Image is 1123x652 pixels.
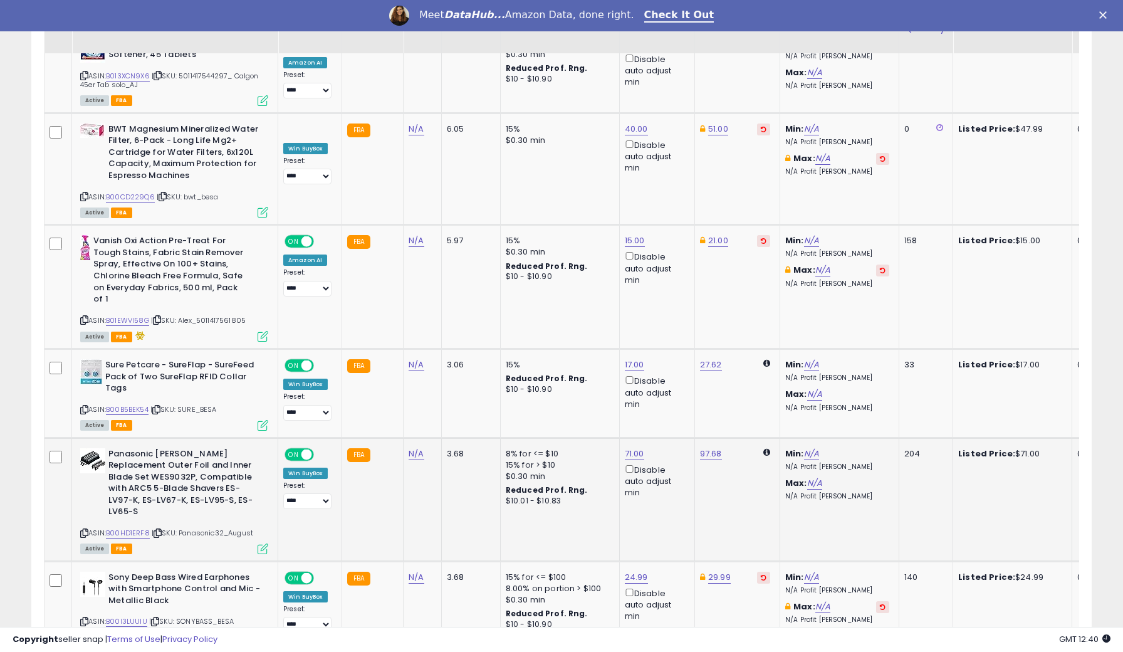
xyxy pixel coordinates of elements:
[625,463,685,499] div: Disable auto adjust min
[157,192,219,202] span: | SKU: bwt_besa
[444,9,505,21] i: DataHub...
[958,359,1015,371] b: Listed Price:
[506,583,610,594] div: 8.00% on portion > $100
[286,360,301,371] span: ON
[506,619,610,630] div: $10 - $10.90
[447,124,491,135] div: 6.05
[804,234,819,247] a: N/A
[409,359,424,371] a: N/A
[93,235,246,308] b: Vanish Oxi Action Pre-Treat For Tough Stains, Fabric Stain Remover Spray, Effective On 100+ Stain...
[106,71,150,81] a: B013XCN9X6
[312,360,332,371] span: OFF
[283,143,328,154] div: Win BuyBox
[785,374,889,382] p: N/A Profit [PERSON_NAME]
[447,448,491,460] div: 3.68
[785,492,889,501] p: N/A Profit [PERSON_NAME]
[106,315,149,326] a: B01EWVI58G
[785,52,889,61] p: N/A Profit [PERSON_NAME]
[111,95,132,106] span: FBA
[347,448,370,462] small: FBA
[283,255,327,266] div: Amazon AI
[506,235,610,246] div: 15%
[506,359,610,371] div: 15%
[625,234,645,247] a: 15.00
[312,236,332,247] span: OFF
[111,544,132,554] span: FBA
[80,448,105,473] img: 51gKs5wXpwL._SL40_.jpg
[111,332,132,342] span: FBA
[312,572,332,583] span: OFF
[1059,633,1110,645] span: 2025-09-9 12:40 GMT
[111,420,132,431] span: FBA
[958,571,1015,583] b: Listed Price:
[785,66,807,78] b: Max:
[13,633,58,645] strong: Copyright
[958,359,1062,371] div: $17.00
[815,264,830,276] a: N/A
[283,468,328,479] div: Win BuyBox
[785,448,804,460] b: Min:
[625,250,685,286] div: Disable auto adjust min
[625,571,648,584] a: 24.99
[506,594,610,606] div: $0.30 min
[106,192,155,202] a: B00CD229Q6
[1077,359,1098,371] div: 0.00
[347,124,370,137] small: FBA
[815,152,830,165] a: N/A
[785,359,804,371] b: Min:
[108,124,261,185] b: BWT Magnesium Mineralized Water Filter, 6-Pack - Long Life Mg2+ Cartridge for Water Filters, 6x12...
[162,633,217,645] a: Privacy Policy
[506,246,610,258] div: $0.30 min
[286,449,301,460] span: ON
[283,157,332,185] div: Preset:
[80,38,268,105] div: ASIN:
[80,359,102,384] img: 41xtWL0cDJL._SL40_.jpg
[785,81,889,90] p: N/A Profit [PERSON_NAME]
[106,528,150,539] a: B00HD1ERF8
[506,448,610,460] div: 8% for <= $10
[804,448,819,460] a: N/A
[785,280,889,288] p: N/A Profit [PERSON_NAME]
[107,633,160,645] a: Terms of Use
[625,52,685,88] div: Disable auto adjust min
[286,572,301,583] span: ON
[1099,11,1112,19] div: Close
[785,463,889,471] p: N/A Profit [PERSON_NAME]
[815,601,830,613] a: N/A
[785,250,889,258] p: N/A Profit [PERSON_NAME]
[793,601,815,613] b: Max:
[506,496,610,507] div: $10.01 - $10.83
[106,404,149,415] a: B00B5BEK54
[506,608,588,619] b: Reduced Prof. Rng.
[958,448,1015,460] b: Listed Price:
[283,591,328,602] div: Win BuyBox
[625,448,644,460] a: 71.00
[151,315,246,325] span: | SKU: Alex_5011417561805
[958,235,1062,246] div: $15.00
[150,404,217,414] span: | SKU: SURE_BESA
[644,9,714,23] a: Check It Out
[506,384,610,395] div: $10 - $10.90
[804,571,819,584] a: N/A
[506,135,610,146] div: $0.30 min
[13,634,217,646] div: seller snap | |
[312,449,332,460] span: OFF
[506,49,610,60] div: $0.30 min
[105,359,258,397] b: Sure Petcare - SureFlap - SureFeed Pack of Two SureFlap RFID Collar Tags
[708,234,728,247] a: 21.00
[793,264,815,276] b: Max:
[708,571,731,584] a: 29.99
[506,63,588,73] b: Reduced Prof. Rng.
[447,572,491,583] div: 3.68
[785,477,807,489] b: Max:
[108,572,261,610] b: Sony Deep Bass Wired Earphones with Smartphone Control and Mic - Metallic Black
[785,388,807,400] b: Max:
[80,71,259,90] span: | SKU: 5011417544297_ Calgon 45er Tab solo_AJ
[506,271,610,282] div: $10 - $10.90
[904,124,943,135] div: 0
[80,124,105,138] img: 41QXAV-yPPL._SL40_.jpg
[80,544,109,554] span: All listings currently available for purchase on Amazon
[958,234,1015,246] b: Listed Price:
[347,572,370,586] small: FBA
[80,208,109,218] span: All listings currently available for purchase on Amazon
